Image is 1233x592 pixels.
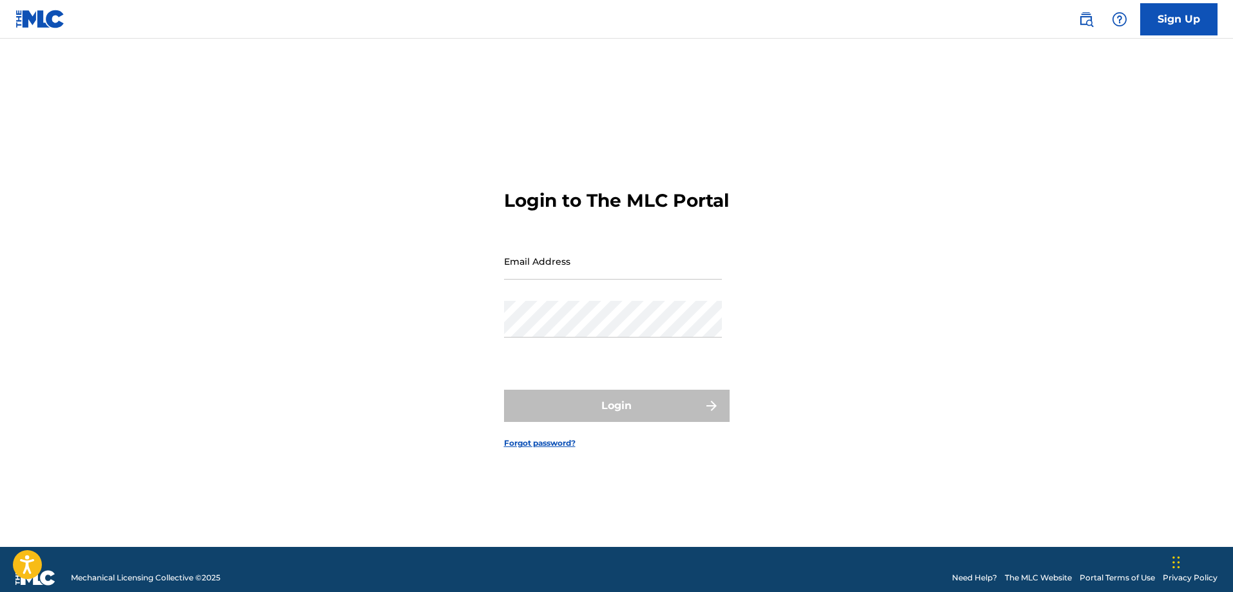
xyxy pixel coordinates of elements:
a: Sign Up [1140,3,1218,35]
img: MLC Logo [15,10,65,28]
h3: Login to The MLC Portal [504,189,729,212]
img: help [1112,12,1127,27]
img: search [1078,12,1094,27]
a: Public Search [1073,6,1099,32]
a: The MLC Website [1005,572,1072,584]
a: Portal Terms of Use [1080,572,1155,584]
span: Mechanical Licensing Collective © 2025 [71,572,220,584]
a: Forgot password? [504,437,576,449]
div: Drag [1172,543,1180,582]
a: Need Help? [952,572,997,584]
div: Help [1107,6,1132,32]
img: logo [15,570,55,586]
iframe: Chat Widget [1169,530,1233,592]
a: Privacy Policy [1163,572,1218,584]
